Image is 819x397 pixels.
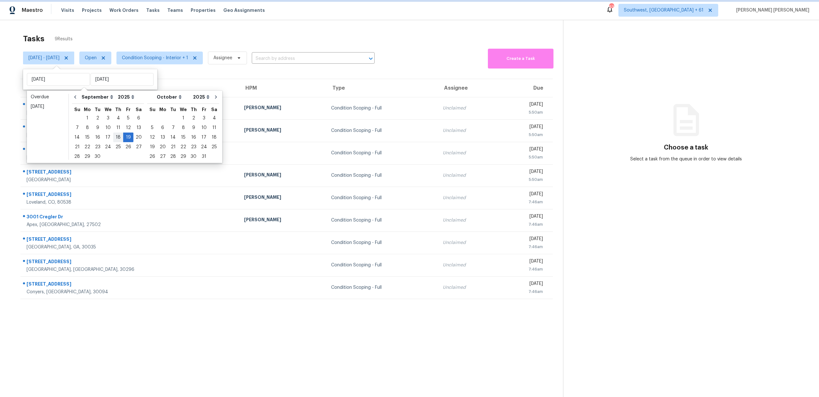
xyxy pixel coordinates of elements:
div: [PERSON_NAME] [244,172,321,180]
div: Unclaimed [443,105,494,111]
span: [DATE] - [DATE] [28,55,60,61]
div: 14 [72,133,82,142]
div: Tue Oct 14 2025 [168,133,178,142]
span: Create a Task [491,55,550,62]
div: Thu Oct 16 2025 [188,133,199,142]
div: Sat Oct 25 2025 [209,142,219,152]
span: Visits [61,7,74,13]
div: 14 [168,133,178,142]
div: [STREET_ADDRESS][PERSON_NAME] [27,124,234,132]
div: Fri Sep 19 2025 [123,133,133,142]
div: Fri Sep 05 2025 [123,113,133,123]
div: 30 [92,152,103,161]
th: HPM [239,79,326,97]
div: 5:50am [504,176,543,183]
div: 29 [178,152,188,161]
abbr: Thursday [191,107,197,112]
div: Fri Oct 17 2025 [199,133,209,142]
div: 16 [92,133,103,142]
div: [PERSON_NAME] [244,216,321,224]
div: 637 [609,4,614,10]
div: 12 [147,133,157,142]
div: 7:46am [504,266,543,272]
div: Wed Sep 17 2025 [103,133,113,142]
div: Tue Oct 07 2025 [168,123,178,133]
div: Condition Scoping - Full [331,284,433,291]
div: Mon Sep 01 2025 [82,113,92,123]
select: Year [191,92,211,102]
div: Sun Sep 07 2025 [72,123,82,133]
div: 24 [103,142,113,151]
div: Fri Oct 24 2025 [199,142,209,152]
div: Wed Sep 03 2025 [103,113,113,123]
div: 7:46am [504,244,543,250]
div: [GEOGRAPHIC_DATA], [GEOGRAPHIC_DATA], 30296 [27,266,234,273]
select: Month [80,92,116,102]
div: 28 [72,152,82,161]
div: Tue Sep 23 2025 [92,142,103,152]
div: Thu Oct 30 2025 [188,152,199,161]
abbr: Sunday [149,107,155,112]
div: Apex, [GEOGRAPHIC_DATA], 27502 [27,222,234,228]
div: 5:50am [504,109,543,116]
div: 11 [209,123,219,132]
button: Go to previous month [70,91,80,103]
div: 6 [133,114,144,123]
div: Tue Sep 02 2025 [92,113,103,123]
div: Tue Sep 30 2025 [92,152,103,161]
div: Condition Scoping - Full [331,262,433,268]
div: [STREET_ADDRESS] [27,281,234,289]
div: Thu Oct 02 2025 [188,113,199,123]
div: Mon Sep 15 2025 [82,133,92,142]
div: 5 [123,114,133,123]
div: Sun Sep 21 2025 [72,142,82,152]
span: Open [85,55,97,61]
div: Mon Sep 22 2025 [82,142,92,152]
div: Thu Sep 25 2025 [113,142,123,152]
div: 3 [199,114,209,123]
span: Assignee [213,55,232,61]
div: Tue Sep 09 2025 [92,123,103,133]
div: [STREET_ADDRESS][PERSON_NAME] [27,146,234,154]
div: [GEOGRAPHIC_DATA], [GEOGRAPHIC_DATA], 30291 [27,132,234,138]
div: Condition Scoping - Full [331,195,433,201]
div: 2 [188,114,199,123]
div: Mon Sep 29 2025 [82,152,92,161]
abbr: Friday [202,107,206,112]
div: [STREET_ADDRESS] [27,169,234,177]
div: 23 [188,142,199,151]
span: Condition Scoping - Interior + 1 [122,55,188,61]
div: 13 [157,133,168,142]
div: [DATE] [504,258,543,266]
span: Southwest, [GEOGRAPHIC_DATA] + 61 [624,7,704,13]
abbr: Saturday [211,107,217,112]
abbr: Tuesday [95,107,100,112]
div: Condition Scoping - Full [331,217,433,223]
div: 25 [113,142,123,151]
div: 19 [123,133,133,142]
div: 16 [188,133,199,142]
div: 23 [92,142,103,151]
div: 12 [123,123,133,132]
div: Sun Oct 05 2025 [147,123,157,133]
div: [DATE] [504,101,543,109]
div: 4 [209,114,219,123]
div: 18 [113,133,123,142]
ul: Date picker shortcuts [28,92,67,161]
div: Unclaimed [443,284,494,291]
div: Fri Sep 12 2025 [123,123,133,133]
h2: Tasks [23,36,44,42]
div: Fri Sep 26 2025 [123,142,133,152]
div: Sat Oct 18 2025 [209,133,219,142]
div: 5 [147,123,157,132]
div: 11 [113,123,123,132]
div: Thu Oct 09 2025 [188,123,199,133]
div: Wed Oct 29 2025 [178,152,188,161]
div: Wed Oct 15 2025 [178,133,188,142]
span: [PERSON_NAME] [PERSON_NAME] [734,7,809,13]
div: 7:46am [504,221,543,228]
abbr: Monday [159,107,166,112]
div: Unclaimed [443,195,494,201]
div: 10 [199,123,209,132]
abbr: Wednesday [180,107,187,112]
